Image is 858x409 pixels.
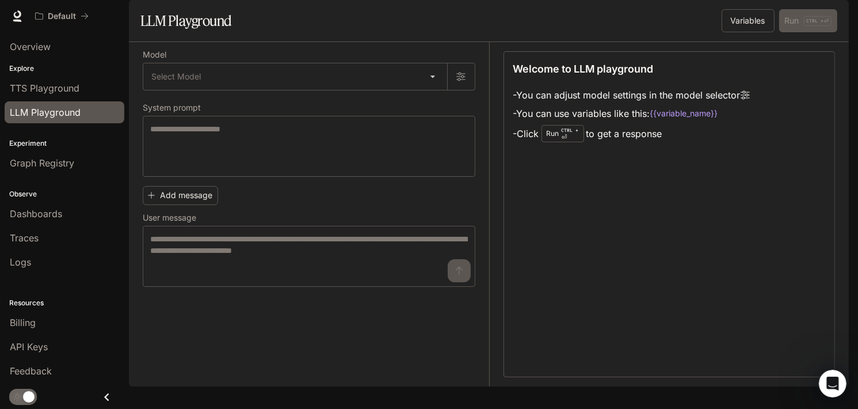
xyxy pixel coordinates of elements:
[650,108,718,119] code: {{variable_name}}
[513,104,750,123] li: - You can use variables like this:
[30,5,94,28] button: All workspaces
[143,214,196,222] p: User message
[513,86,750,104] li: - You can adjust model settings in the model selector
[513,61,654,77] p: Welcome to LLM playground
[143,186,218,205] button: Add message
[819,370,846,397] iframe: Intercom live chat
[143,104,201,112] p: System prompt
[143,63,447,90] div: Select Model
[562,127,579,141] p: ⏎
[48,12,76,21] p: Default
[722,9,775,32] button: Variables
[151,71,201,82] span: Select Model
[143,51,166,59] p: Model
[140,9,232,32] h1: LLM Playground
[513,123,750,145] li: - Click to get a response
[542,125,584,142] div: Run
[562,127,579,134] p: CTRL +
